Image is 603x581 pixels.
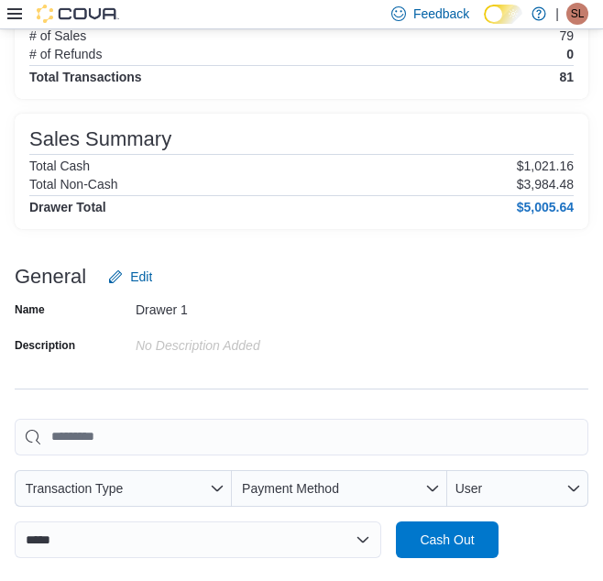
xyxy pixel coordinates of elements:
h4: Drawer Total [29,200,106,214]
label: Name [15,302,45,317]
span: Feedback [413,5,469,23]
h6: Total Cash [29,159,90,173]
div: samantha l'heureux [566,3,588,25]
span: Payment Method [242,481,339,496]
button: Edit [101,258,159,295]
p: 0 [566,47,574,61]
input: Dark Mode [484,5,522,24]
button: Cash Out [396,521,499,558]
span: Dark Mode [484,24,485,25]
span: Edit [130,268,152,286]
h4: 81 [559,70,574,84]
button: Transaction Type [15,470,232,507]
h3: Sales Summary [29,128,171,150]
div: Drawer 1 [136,295,381,317]
button: Payment Method [232,470,447,507]
p: $1,021.16 [517,159,574,173]
span: Transaction Type [26,481,124,496]
h6: # of Refunds [29,47,102,61]
h4: Total Transactions [29,70,142,84]
input: This is a search bar. As you type, the results lower in the page will automatically filter. [15,419,588,455]
h3: General [15,266,86,288]
img: Cova [37,5,119,23]
p: | [555,3,559,25]
label: Description [15,338,75,353]
p: 79 [559,28,574,43]
span: User [455,481,483,496]
span: Cash Out [420,531,474,549]
h6: Total Non-Cash [29,177,118,192]
div: No Description added [136,331,381,353]
h6: # of Sales [29,28,86,43]
h4: $5,005.64 [517,200,574,214]
button: User [447,470,588,507]
p: $3,984.48 [517,177,574,192]
span: sl [571,3,585,25]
